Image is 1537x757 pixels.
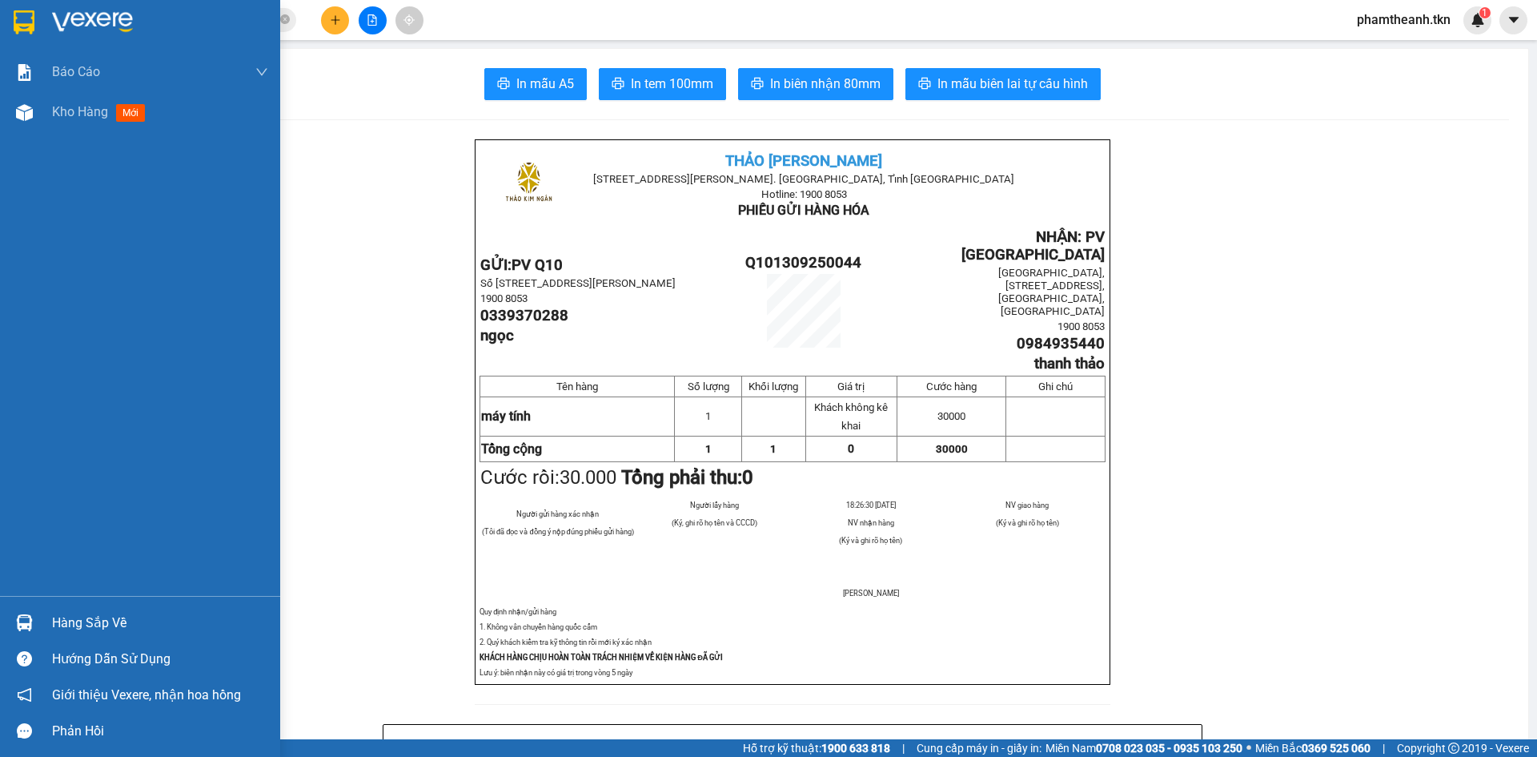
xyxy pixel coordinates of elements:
[743,739,890,757] span: Hỗ trợ kỹ thuật:
[480,327,514,344] span: ngọc
[480,256,563,274] strong: GỬI:
[52,611,268,635] div: Hàng sắp về
[770,74,881,94] span: In biên nhận 80mm
[917,739,1041,757] span: Cung cấp máy in - giấy in:
[16,104,33,121] img: warehouse-icon
[480,668,632,677] span: Lưu ý: biên nhận này có giá trị trong vòng 5 ngày
[937,410,965,422] span: 30000
[839,536,902,545] span: (Ký và ghi rõ họ tên)
[705,410,711,422] span: 1
[996,518,1059,527] span: (Ký và ghi rõ họ tên)
[1038,381,1073,393] span: Ghi chú
[17,723,32,739] span: message
[672,518,757,527] span: (Ký, ghi rõ họ tên và CCCD)
[52,685,241,705] span: Giới thiệu Vexere, nhận hoa hồng
[814,401,888,432] span: Khách không kê khai
[321,6,349,34] button: plus
[843,589,899,598] span: [PERSON_NAME]
[367,14,378,26] span: file-add
[599,68,726,100] button: printerIn tem 100mm
[482,527,634,536] span: (Tôi đã đọc và đồng ý nộp đúng phiếu gửi hàng)
[961,228,1105,264] span: NHẬN: PV [GEOGRAPHIC_DATA]
[116,104,145,122] span: mới
[17,651,32,666] span: question-circle
[1471,13,1485,27] img: icon-new-feature
[14,10,34,34] img: logo-vxr
[821,742,890,755] strong: 1900 633 818
[480,653,723,662] strong: KHÁCH HÀNG CHỊU HOÀN TOÀN TRÁCH NHIỆM VỀ KIỆN HÀNG ĐÃ GỬI
[480,307,568,324] span: 0339370288
[52,647,268,671] div: Hướng dẫn sử dụng
[751,77,764,92] span: printer
[1045,739,1242,757] span: Miền Nam
[16,614,33,631] img: warehouse-icon
[480,277,676,289] span: Số [STREET_ADDRESS][PERSON_NAME]
[748,381,798,393] span: Khối lượng
[612,77,624,92] span: printer
[848,518,894,527] span: NV nhận hàng
[1057,320,1105,332] span: 1900 8053
[516,74,574,94] span: In mẫu A5
[480,607,556,616] span: Quy định nhận/gửi hàng
[846,501,896,509] span: 18:26:30 [DATE]
[848,442,854,455] span: 0
[489,145,568,224] img: logo
[770,443,777,455] span: 1
[1482,7,1487,18] span: 1
[280,14,290,24] span: close-circle
[837,381,865,393] span: Giá trị
[1255,739,1370,757] span: Miền Bắc
[481,441,542,457] strong: Tổng cộng
[631,74,713,94] span: In tem 100mm
[516,509,599,518] span: Người gửi hàng xác nhận
[621,466,753,489] strong: Tổng phải thu:
[280,13,290,28] span: close-circle
[1096,742,1242,755] strong: 0708 023 035 - 0935 103 250
[480,638,652,646] span: 2. Quý khách kiểm tra kỹ thông tin rồi mới ký xác nhận
[1507,13,1521,27] span: caret-down
[16,64,33,81] img: solution-icon
[480,292,528,304] span: 1900 8053
[1302,742,1370,755] strong: 0369 525 060
[395,6,423,34] button: aim
[560,466,616,489] span: 30.000
[1382,739,1385,757] span: |
[1448,743,1459,754] span: copyright
[998,267,1105,317] span: [GEOGRAPHIC_DATA], [STREET_ADDRESS], [GEOGRAPHIC_DATA], [GEOGRAPHIC_DATA]
[761,188,847,200] span: Hotline: 1900 8053
[738,203,869,218] span: PHIẾU GỬI HÀNG HÓA
[255,66,268,79] span: down
[1246,745,1251,751] span: ⚪️
[936,443,968,455] span: 30000
[17,687,32,703] span: notification
[926,381,977,393] span: Cước hàng
[52,62,100,82] span: Báo cáo
[1344,10,1463,30] span: phamtheanh.tkn
[480,622,597,631] span: 1. Không vân chuyển hàng quốc cấm
[403,14,415,26] span: aim
[690,501,739,509] span: Người lấy hàng
[52,719,268,743] div: Phản hồi
[1499,6,1527,34] button: caret-down
[330,14,341,26] span: plus
[745,254,861,272] span: Q101309250044
[1034,355,1105,372] span: thanh thảo
[512,256,563,274] span: PV Q10
[497,77,510,92] span: printer
[556,381,598,393] span: Tên hàng
[905,68,1101,100] button: printerIn mẫu biên lai tự cấu hình
[593,173,1014,185] span: [STREET_ADDRESS][PERSON_NAME]. [GEOGRAPHIC_DATA], Tỉnh [GEOGRAPHIC_DATA]
[738,68,893,100] button: printerIn biên nhận 80mm
[937,74,1088,94] span: In mẫu biên lai tự cấu hình
[1005,501,1049,509] span: NV giao hàng
[1017,335,1105,352] span: 0984935440
[742,466,753,489] span: 0
[481,409,531,424] span: máy tính
[688,381,729,393] span: Số lượng
[480,466,753,489] span: Cước rồi:
[902,739,905,757] span: |
[705,443,712,455] span: 1
[725,152,882,170] span: THẢO [PERSON_NAME]
[918,77,931,92] span: printer
[52,104,108,119] span: Kho hàng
